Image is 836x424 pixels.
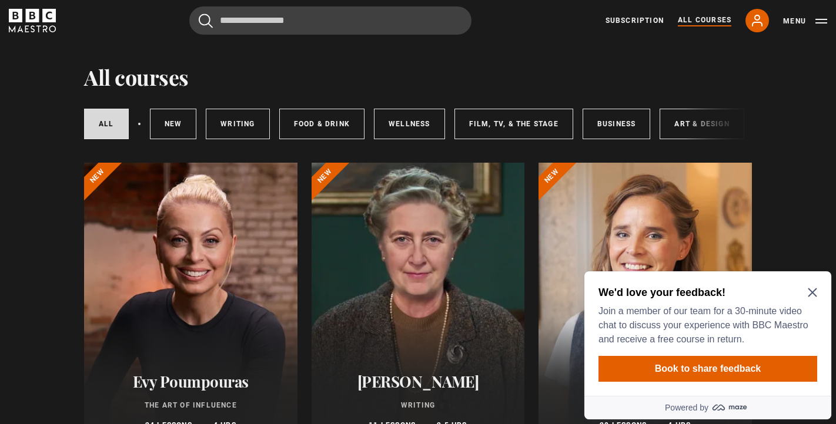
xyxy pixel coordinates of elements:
[326,372,511,391] h2: [PERSON_NAME]
[553,400,738,410] p: Interior Design
[189,6,471,35] input: Search
[678,15,731,26] a: All Courses
[5,129,252,153] a: Powered by maze
[9,9,56,32] svg: BBC Maestro
[98,400,283,410] p: The Art of Influence
[783,15,827,27] button: Toggle navigation
[19,38,233,80] p: Join a member of our team for a 30-minute video chat to discuss your experience with BBC Maestro ...
[98,372,283,391] h2: Evy Poumpouras
[660,109,744,139] a: Art & Design
[199,14,213,28] button: Submit the search query
[150,109,197,139] a: New
[279,109,365,139] a: Food & Drink
[326,400,511,410] p: Writing
[19,89,238,115] button: Book to share feedback
[19,19,233,33] h2: We'd love your feedback!
[374,109,445,139] a: Wellness
[206,109,269,139] a: Writing
[454,109,573,139] a: Film, TV, & The Stage
[228,21,238,31] button: Close Maze Prompt
[5,5,252,153] div: Optional study invitation
[606,15,664,26] a: Subscription
[84,65,189,89] h1: All courses
[583,109,651,139] a: Business
[84,109,129,139] a: All
[553,372,738,391] h2: [PERSON_NAME]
